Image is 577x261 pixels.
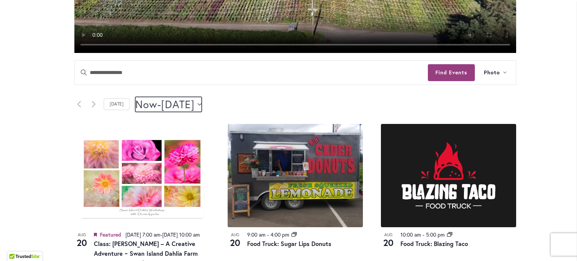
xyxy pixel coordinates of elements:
[428,64,475,81] button: Find Events
[94,231,210,239] div: -
[267,231,269,238] span: -
[228,124,363,227] img: Food Truck: Sugar Lips Apple Cider Donuts
[400,231,421,238] time: 10:00 am
[94,231,97,239] em: Featured
[74,232,89,238] span: Aug
[161,97,195,112] span: [DATE]
[484,68,500,77] span: Photo
[135,97,202,112] button: Click to toggle datepicker
[74,124,210,227] img: Class: Denise Ippolito
[247,231,266,238] time: 9:00 am
[157,97,161,112] span: -
[475,61,516,84] button: Photo
[89,100,98,109] a: Next Events
[247,240,331,247] a: Food Truck: Sugar Lips Donuts
[6,234,27,255] iframe: Launch Accessibility Center
[75,61,428,84] input: Enter Keyword. Search for events by Keyword.
[135,97,157,112] span: Now
[228,236,243,249] span: 20
[381,232,396,238] span: Aug
[104,98,130,110] a: Click to select today's date
[228,232,243,238] span: Aug
[423,231,424,238] span: -
[381,236,396,249] span: 20
[426,231,445,238] time: 5:00 pm
[400,240,468,247] a: Food Truck: Blazing Taco
[74,100,83,109] a: Previous Events
[381,124,516,227] img: Blazing Taco Food Truck
[74,236,89,249] span: 20
[270,231,289,238] time: 4:00 pm
[125,231,160,238] span: [DATE] 7:00 am
[162,231,200,238] span: [DATE] 10:00 am
[100,231,121,238] span: Featured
